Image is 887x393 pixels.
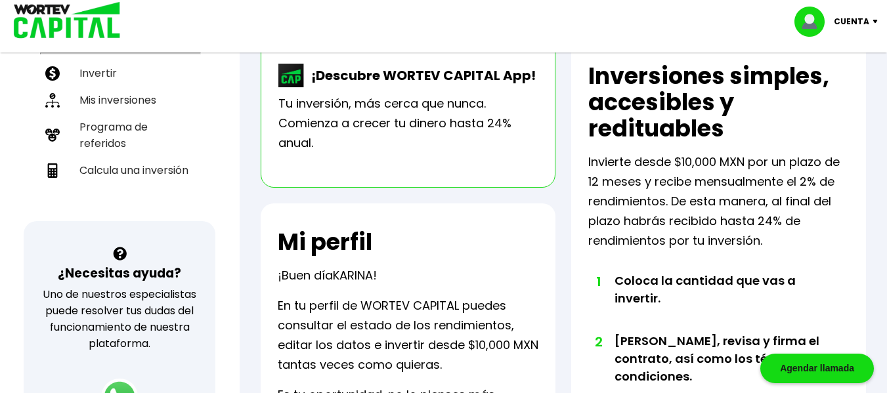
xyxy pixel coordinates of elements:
[588,63,849,142] h2: Inversiones simples, accesibles y redituables
[278,94,538,153] p: Tu inversión, más cerca que nunca. Comienza a crecer tu dinero hasta 24% anual.
[41,286,198,352] p: Uno de nuestros especialistas puede resolver tus dudas del funcionamiento de nuestra plataforma.
[278,266,377,285] p: ¡Buen día !
[40,157,200,184] a: Calcula una inversión
[45,93,60,108] img: inversiones-icon.6695dc30.svg
[834,12,869,31] p: Cuenta
[595,332,601,352] span: 2
[45,163,60,178] img: calculadora-icon.17d418c4.svg
[588,152,849,251] p: Invierte desde $10,000 MXN por un plazo de 12 meses y recibe mensualmente el 2% de rendimientos. ...
[40,114,200,157] a: Programa de referidos
[58,264,181,283] h3: ¿Necesitas ayuda?
[760,354,874,383] div: Agendar llamada
[595,272,601,291] span: 1
[40,24,200,217] ul: Capital
[278,296,538,375] p: En tu perfil de WORTEV CAPITAL puedes consultar el estado de los rendimientos, editar los datos e...
[333,267,373,283] span: KARINA
[794,7,834,37] img: profile-image
[40,87,200,114] a: Mis inversiones
[278,229,372,255] h2: Mi perfil
[45,66,60,81] img: invertir-icon.b3b967d7.svg
[615,272,823,332] li: Coloca la cantidad que vas a invertir.
[45,128,60,142] img: recomiendanos-icon.9b8e9327.svg
[40,60,200,87] a: Invertir
[278,64,305,87] img: wortev-capital-app-icon
[869,20,887,24] img: icon-down
[305,66,536,85] p: ¡Descubre WORTEV CAPITAL App!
